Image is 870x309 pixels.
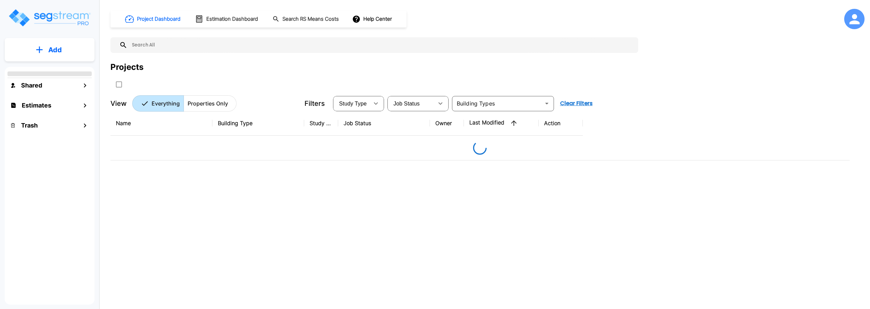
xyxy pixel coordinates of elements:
[557,97,595,110] button: Clear Filters
[389,94,434,113] div: Select
[394,101,420,107] span: Job Status
[206,15,258,23] h1: Estimation Dashboard
[542,99,552,108] button: Open
[152,99,180,108] p: Everything
[304,111,338,136] th: Study Type
[21,121,38,130] h1: Trash
[351,13,395,25] button: Help Center
[188,99,228,108] p: Properties Only
[464,111,539,136] th: Last Modified
[5,40,94,60] button: Add
[110,98,127,109] p: View
[339,101,367,107] span: Study Type
[22,101,51,110] h1: Estimates
[122,12,184,26] button: Project Dashboard
[539,111,583,136] th: Action
[338,111,430,136] th: Job Status
[21,81,42,90] h1: Shared
[127,37,635,53] input: Search All
[184,95,237,112] button: Properties Only
[132,95,237,112] div: Platform
[137,15,180,23] h1: Project Dashboard
[270,13,343,26] button: Search RS Means Costs
[430,111,464,136] th: Owner
[48,45,62,55] p: Add
[192,12,262,26] button: Estimation Dashboard
[212,111,304,136] th: Building Type
[132,95,184,112] button: Everything
[110,111,212,136] th: Name
[112,78,126,91] button: SelectAll
[304,98,325,109] p: Filters
[454,99,541,108] input: Building Types
[282,15,339,23] h1: Search RS Means Costs
[334,94,369,113] div: Select
[110,61,143,73] div: Projects
[8,8,91,27] img: Logo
